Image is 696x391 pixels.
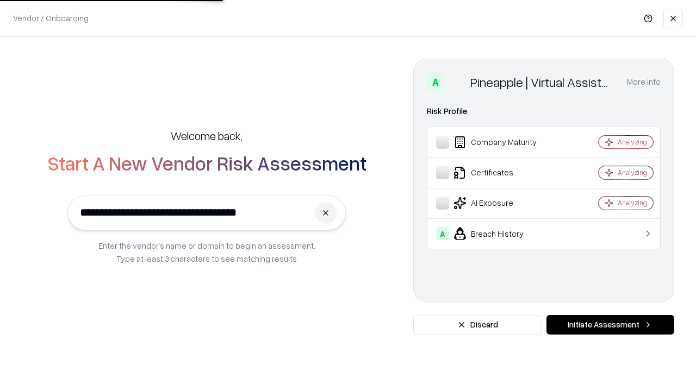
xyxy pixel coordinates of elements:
[427,105,661,118] div: Risk Profile
[13,12,89,24] p: Vendor / Onboarding
[436,227,449,240] div: A
[627,72,661,92] button: More info
[436,136,566,149] div: Company Maturity
[470,73,614,91] div: Pineapple | Virtual Assistant Agency
[171,128,243,143] h5: Welcome back,
[546,315,674,335] button: Initiate Assessment
[436,197,566,210] div: AI Exposure
[618,168,647,177] div: Analyzing
[436,166,566,179] div: Certificates
[427,73,444,91] div: A
[47,152,366,174] h2: Start A New Vendor Risk Assessment
[436,227,566,240] div: Breach History
[413,315,542,335] button: Discard
[449,73,466,91] img: Pineapple | Virtual Assistant Agency
[618,198,647,207] div: Analyzing
[98,239,315,265] p: Enter the vendor’s name or domain to begin an assessment. Type at least 3 characters to see match...
[618,137,647,147] div: Analyzing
